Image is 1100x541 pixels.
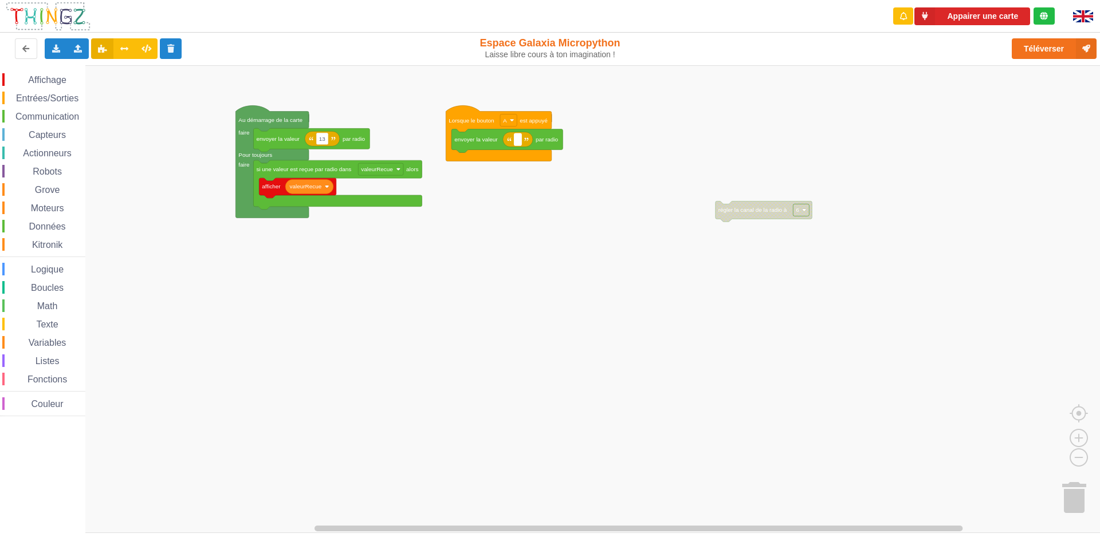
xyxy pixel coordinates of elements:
span: Actionneurs [21,148,73,158]
span: Données [27,222,68,231]
text: valeurRecue [290,183,322,189]
span: Moteurs [29,203,66,213]
text: est appuyé [520,117,548,123]
div: Laisse libre cours à ton imagination ! [454,50,646,60]
span: Listes [34,356,61,366]
text: A [503,117,507,123]
text: 6 [796,207,799,213]
text: par radio [536,136,559,143]
text: valeurRecue [361,166,393,172]
text: alors [406,166,419,172]
text: faire [238,161,250,168]
span: Communication [14,112,81,121]
span: Grove [33,185,62,195]
span: Couleur [30,399,65,409]
span: Affichage [26,75,68,85]
img: gb.png [1073,10,1093,22]
span: Kitronik [30,240,64,250]
text: faire [238,129,250,136]
span: Math [36,301,60,311]
span: Fonctions [26,374,69,384]
span: Logique [29,264,65,274]
img: thingz_logo.png [5,1,91,31]
span: Variables [27,338,68,347]
text: régler la canal de la radio à [718,207,787,213]
text: envoyer la valeur [256,136,300,142]
text: afficher [262,183,281,189]
span: Capteurs [27,130,68,140]
span: Texte [34,319,60,329]
div: Tu es connecté au serveur de création de Thingz [1034,7,1055,25]
text: Lorsque le bouton [449,117,494,123]
text: 13 [319,136,326,142]
text: si une valeur est reçue par radio dans [256,166,351,172]
span: Entrées/Sorties [14,93,80,103]
text: Au démarrage de la carte [238,117,302,123]
button: Téléverser [1012,38,1097,59]
div: Espace Galaxia Micropython [454,37,646,60]
span: Robots [31,167,64,176]
button: Appairer une carte [914,7,1030,25]
span: Boucles [29,283,65,293]
text: Pour toujours [238,152,272,158]
text: par radio [343,136,366,142]
text: envoyer la valeur [454,136,498,143]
